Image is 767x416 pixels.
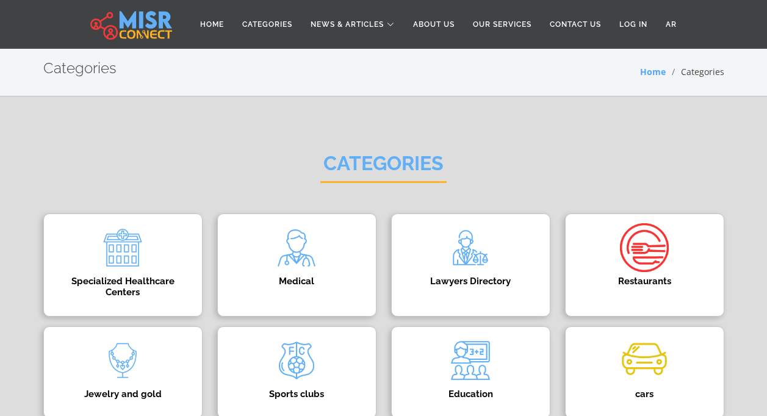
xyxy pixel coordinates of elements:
a: Home [640,66,666,77]
h2: Categories [320,152,447,183]
img: ocughcmPjrl8PQORMwSi.png [98,223,147,272]
span: News & Articles [311,19,384,30]
a: Categories [233,13,301,36]
h4: Lawyers Directory [410,276,531,287]
img: jXxomqflUIMFo32sFYfN.png [272,336,321,385]
h4: Specialized Healthcare Centers [62,276,184,298]
a: News & Articles [301,13,404,36]
h2: Categories [43,60,117,77]
a: Medical [210,213,384,317]
li: Categories [666,65,724,78]
img: ikcDgTJSoSS2jJF2BPtA.png [620,223,669,272]
img: wk90P3a0oSt1z8M0TTcP.gif [620,336,669,385]
img: main.misr_connect [90,9,172,40]
a: Home [191,13,233,36]
h4: cars [584,389,705,400]
img: ngYy9LS4RTXks1j5a4rs.png [446,336,495,385]
img: raD5cjLJU6v6RhuxWSJh.png [446,223,495,272]
h4: Jewelry and gold [62,389,184,400]
a: About Us [404,13,464,36]
a: Our Services [464,13,541,36]
a: AR [657,13,686,36]
h4: Restaurants [584,276,705,287]
a: Contact Us [541,13,610,36]
h4: Medical [236,276,358,287]
img: xxDvte2rACURW4jjEBBw.png [272,223,321,272]
h4: Education [410,389,531,400]
a: Lawyers Directory [384,213,558,317]
h4: Sports clubs [236,389,358,400]
img: Y7cyTjSJwvbnVhRuEY4s.png [98,336,147,385]
a: Log in [610,13,657,36]
a: Specialized Healthcare Centers [36,213,210,317]
a: Restaurants [558,213,732,317]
